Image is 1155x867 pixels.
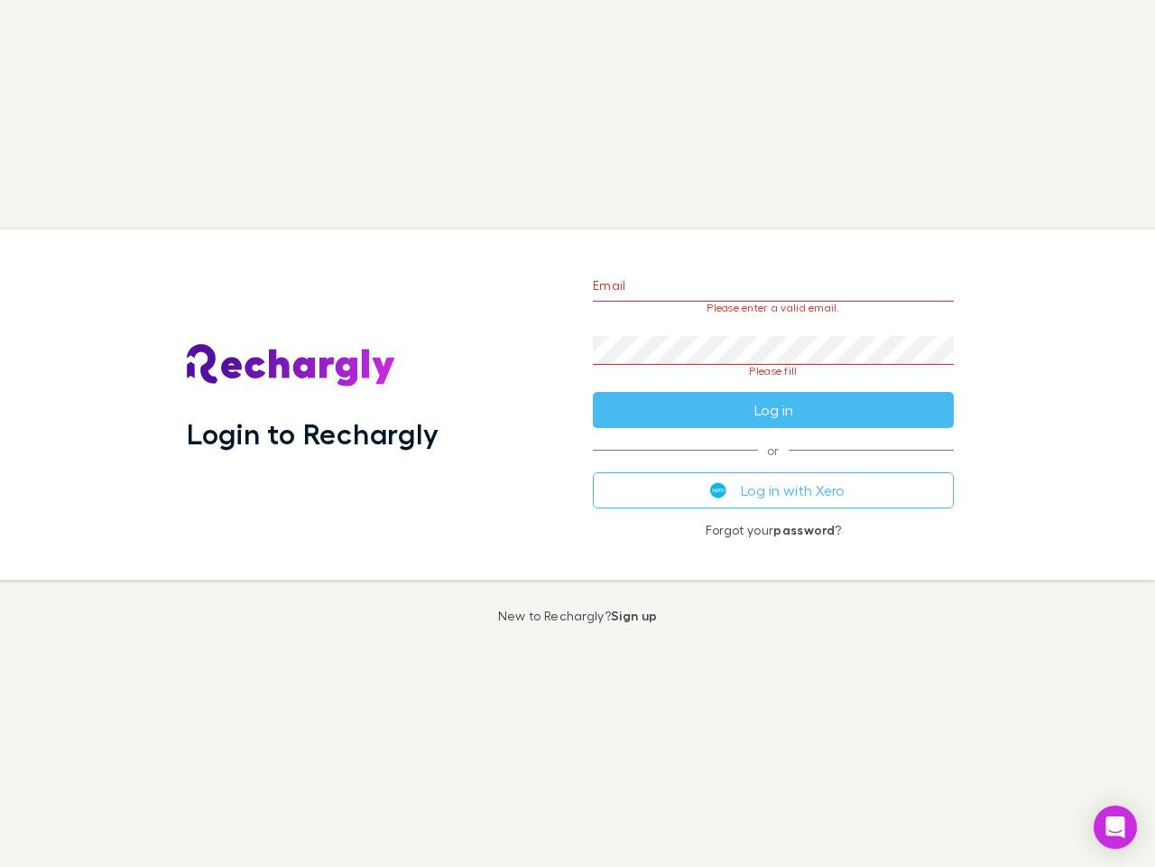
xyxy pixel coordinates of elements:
p: New to Rechargly? [498,609,658,623]
p: Please fill [593,365,954,378]
a: Sign up [611,608,657,623]
h1: Login to Rechargly [187,416,439,451]
img: Rechargly's Logo [187,344,396,387]
button: Log in [593,392,954,428]
p: Please enter a valid email. [593,302,954,314]
div: Open Intercom Messenger [1094,806,1137,849]
a: password [773,522,835,537]
img: Xero's logo [710,482,726,499]
p: Forgot your ? [593,523,954,537]
button: Log in with Xero [593,472,954,508]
